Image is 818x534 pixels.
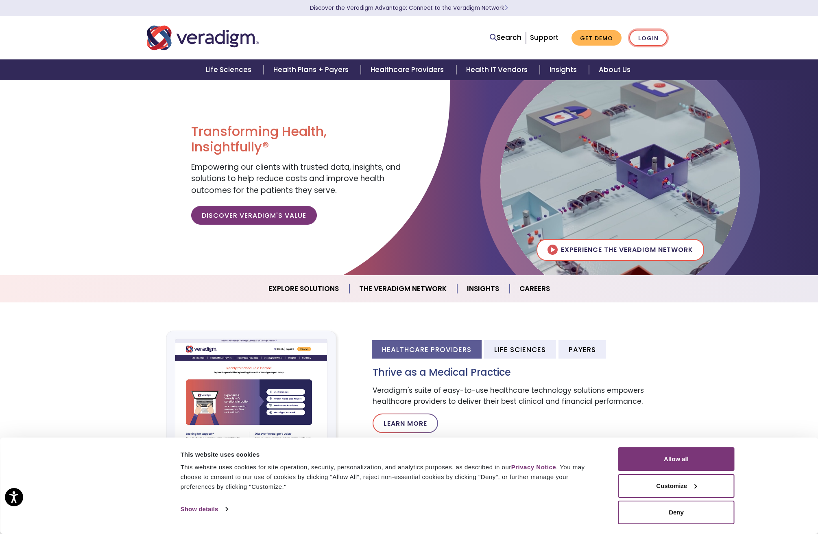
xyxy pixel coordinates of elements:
a: Support [530,33,558,42]
span: Empowering our clients with trusted data, insights, and solutions to help reduce costs and improv... [191,162,401,196]
li: Healthcare Providers [372,340,482,359]
a: Life Sciences [196,59,264,80]
a: Show details [181,503,228,515]
li: Life Sciences [484,340,556,359]
a: Discover Veradigm's Value [191,206,317,225]
a: Insights [540,59,589,80]
span: Learn More [504,4,508,12]
div: This website uses cookies for site operation, security, personalization, and analytics purposes, ... [181,462,600,492]
a: About Us [589,59,640,80]
a: Discover the Veradigm Advantage: Connect to the Veradigm NetworkLearn More [310,4,508,12]
a: The Veradigm Network [349,278,457,299]
a: Healthcare Providers [361,59,456,80]
a: Privacy Notice [511,464,556,471]
a: Login [629,30,667,46]
button: Customize [618,474,735,498]
a: Explore Solutions [259,278,349,299]
li: Payers [558,340,606,359]
div: This website uses cookies [181,450,600,460]
h1: Transforming Health, Insightfully® [191,124,403,155]
a: Health IT Vendors [456,59,540,80]
a: Search [490,32,521,43]
h3: Thrive as a Medical Practice [373,367,672,379]
button: Deny [618,501,735,524]
a: Learn More [373,414,438,433]
a: Careers [510,278,560,299]
button: Allow all [618,447,735,471]
a: Health Plans + Payers [264,59,361,80]
a: Insights [457,278,510,299]
a: Get Demo [572,30,622,46]
p: Veradigm's suite of easy-to-use healthcare technology solutions empowers healthcare providers to ... [373,385,672,407]
img: Veradigm logo [147,24,259,51]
